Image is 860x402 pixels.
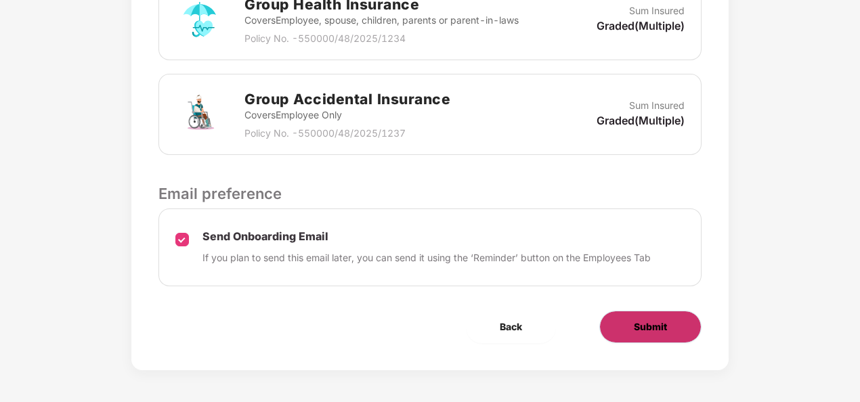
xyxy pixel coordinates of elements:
p: Covers Employee Only [244,108,450,122]
span: Submit [634,319,667,334]
p: If you plan to send this email later, you can send it using the ‘Reminder’ button on the Employee... [202,250,651,265]
p: Sum Insured [629,98,685,113]
p: Graded(Multiple) [597,113,685,128]
p: Send Onboarding Email [202,229,651,244]
p: Email preference [158,182,702,205]
button: Submit [599,311,702,343]
img: svg+xml;base64,PHN2ZyB4bWxucz0iaHR0cDovL3d3dy53My5vcmcvMjAwMC9zdmciIHdpZHRoPSI3MiIgaGVpZ2h0PSI3Mi... [175,90,224,139]
p: Graded(Multiple) [597,18,685,33]
p: Sum Insured [629,3,685,18]
p: Policy No. - 550000/48/2025/1234 [244,31,519,46]
h2: Group Accidental Insurance [244,88,450,110]
p: Covers Employee, spouse, children, parents or parent-in-laws [244,13,519,28]
p: Policy No. - 550000/48/2025/1237 [244,126,450,141]
span: Back [500,319,522,334]
button: Back [466,311,556,343]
